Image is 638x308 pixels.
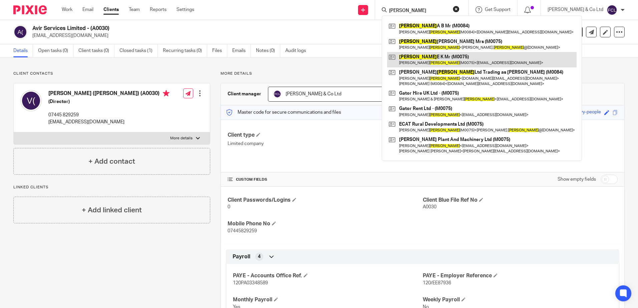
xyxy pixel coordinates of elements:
[558,176,596,183] label: Show empty fields
[119,44,158,57] a: Closed tasks (1)
[228,220,422,227] h4: Mobile Phone No
[103,6,119,13] a: Clients
[20,90,42,111] img: svg%3E
[32,25,433,32] h2: Avir Services Limited - (A0030)
[221,71,625,76] p: More details
[233,253,250,260] span: Payroll
[228,140,422,147] p: Limited company
[13,44,33,57] a: Details
[228,197,422,204] h4: Client Passwords/Logins
[48,119,170,125] p: [EMAIL_ADDRESS][DOMAIN_NAME]
[453,6,459,12] button: Clear
[82,205,142,215] h4: + Add linked client
[256,44,280,57] a: Notes (0)
[62,6,72,13] a: Work
[228,229,257,233] span: 07445829259
[32,32,534,39] p: [EMAIL_ADDRESS][DOMAIN_NAME]
[423,205,436,209] span: A0030
[212,44,227,57] a: Files
[423,281,451,285] span: 120/EE87936
[170,136,193,141] p: More details
[228,205,230,209] span: 0
[233,296,422,303] h4: Monthly Payroll
[285,44,311,57] a: Audit logs
[233,272,422,279] h4: PAYE - Accounts Office Ref.
[48,112,170,118] p: 07445 829259
[163,44,207,57] a: Recurring tasks (0)
[82,6,93,13] a: Email
[13,71,210,76] p: Client contacts
[232,44,251,57] a: Emails
[228,91,261,97] h3: Client manager
[423,296,612,303] h4: Weekly Payroll
[226,109,341,116] p: Master code for secure communications and files
[286,92,341,96] span: [PERSON_NAME] & Co Ltd
[163,90,170,97] i: Primary
[485,7,511,12] span: Get Support
[177,6,194,13] a: Settings
[129,6,140,13] a: Team
[228,177,422,182] h4: CUSTOM FIELDS
[228,132,422,139] h4: Client type
[607,5,617,15] img: svg%3E
[38,44,73,57] a: Open tasks (0)
[273,90,281,98] img: svg%3E
[48,98,170,105] h5: (Director)
[548,6,603,13] p: [PERSON_NAME] & Co Ltd
[13,5,47,14] img: Pixie
[258,253,261,260] span: 4
[388,8,448,14] input: Search
[150,6,167,13] a: Reports
[13,25,27,39] img: svg%3E
[423,272,612,279] h4: PAYE - Employer Reference
[233,281,268,285] span: 120PA03348589
[78,44,114,57] a: Client tasks (0)
[48,90,170,98] h4: [PERSON_NAME] ([PERSON_NAME]) (A0030)
[13,185,210,190] p: Linked clients
[423,197,618,204] h4: Client Blue File Ref No
[88,156,135,167] h4: + Add contact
